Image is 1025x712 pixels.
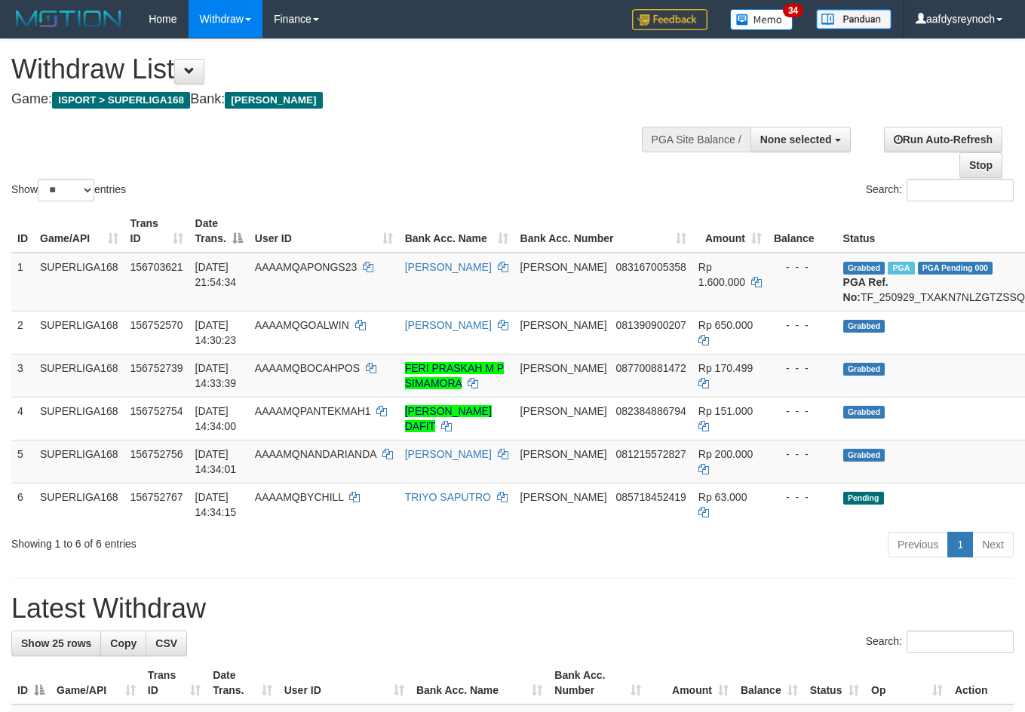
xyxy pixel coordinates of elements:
th: Date Trans.: activate to sort column descending [189,210,249,253]
td: SUPERLIGA168 [34,397,124,440]
span: Rp 1.600.000 [698,261,745,288]
td: 1 [11,253,34,311]
span: Grabbed [843,363,885,376]
div: - - - [774,361,831,376]
a: [PERSON_NAME] [405,319,492,331]
a: CSV [146,631,187,656]
th: Balance [768,210,837,253]
input: Search: [907,631,1014,653]
span: Rp 63.000 [698,491,747,503]
span: Copy [110,637,137,649]
label: Show entries [11,179,126,201]
img: Button%20Memo.svg [730,9,793,30]
span: AAAAMQBOCAHPOS [255,362,360,374]
td: 5 [11,440,34,483]
div: Showing 1 to 6 of 6 entries [11,530,416,551]
span: [DATE] 14:34:00 [195,405,237,432]
span: [PERSON_NAME] [520,405,607,417]
span: [PERSON_NAME] [225,92,322,109]
div: - - - [774,259,831,275]
span: 156703621 [130,261,183,273]
th: Bank Acc. Number: activate to sort column ascending [514,210,692,253]
span: 156752739 [130,362,183,374]
span: Rp 151.000 [698,405,753,417]
td: SUPERLIGA168 [34,483,124,526]
span: Copy 083167005358 to clipboard [615,261,686,273]
th: Op: activate to sort column ascending [865,661,949,704]
span: [PERSON_NAME] [520,362,607,374]
span: Rp 200.000 [698,448,753,460]
a: TRIYO SAPUTRO [405,491,491,503]
th: Date Trans.: activate to sort column ascending [207,661,278,704]
span: ISPORT > SUPERLIGA168 [52,92,190,109]
span: [DATE] 14:30:23 [195,319,237,346]
button: None selected [750,127,851,152]
span: Copy 087700881472 to clipboard [615,362,686,374]
a: FERI PRASKAH M P SIMAMORA [405,362,504,389]
span: Rp 170.499 [698,362,753,374]
th: ID [11,210,34,253]
a: Next [972,532,1014,557]
span: Grabbed [843,262,885,275]
span: [PERSON_NAME] [520,261,607,273]
td: 2 [11,311,34,354]
td: 4 [11,397,34,440]
span: AAAAMQAPONGS23 [255,261,357,273]
span: Show 25 rows [21,637,91,649]
span: AAAAMQBYCHILL [255,491,344,503]
img: Feedback.jpg [632,9,707,30]
div: - - - [774,447,831,462]
th: ID: activate to sort column descending [11,661,51,704]
td: SUPERLIGA168 [34,440,124,483]
a: Previous [888,532,948,557]
a: [PERSON_NAME] [405,261,492,273]
th: Trans ID: activate to sort column ascending [142,661,207,704]
td: 3 [11,354,34,397]
span: CSV [155,637,177,649]
span: Copy 081390900207 to clipboard [615,319,686,331]
span: Marked by aafchhiseyha [888,262,914,275]
span: Copy 081215572827 to clipboard [615,448,686,460]
span: [DATE] 14:33:39 [195,362,237,389]
th: Trans ID: activate to sort column ascending [124,210,189,253]
span: 34 [783,4,803,17]
b: PGA Ref. No: [843,276,888,303]
select: Showentries [38,179,94,201]
span: Grabbed [843,406,885,419]
span: Grabbed [843,320,885,333]
span: Rp 650.000 [698,319,753,331]
span: 156752570 [130,319,183,331]
span: [PERSON_NAME] [520,448,607,460]
a: [PERSON_NAME] [405,448,492,460]
span: 156752756 [130,448,183,460]
span: None selected [760,133,832,146]
th: Game/API: activate to sort column ascending [51,661,142,704]
a: Stop [959,152,1002,178]
img: panduan.png [816,9,892,29]
span: [DATE] 14:34:01 [195,448,237,475]
span: AAAAMQNANDARIANDA [255,448,376,460]
a: Copy [100,631,146,656]
span: Copy 082384886794 to clipboard [615,405,686,417]
th: User ID: activate to sort column ascending [278,661,410,704]
span: Pending [843,492,884,505]
div: PGA Site Balance / [642,127,750,152]
h4: Game: Bank: [11,92,668,107]
span: 156752767 [130,491,183,503]
div: - - - [774,489,831,505]
th: Game/API: activate to sort column ascending [34,210,124,253]
label: Search: [866,631,1014,653]
input: Search: [907,179,1014,201]
h1: Latest Withdraw [11,594,1014,624]
td: 6 [11,483,34,526]
th: Amount: activate to sort column ascending [647,661,734,704]
th: Bank Acc. Name: activate to sort column ascending [410,661,548,704]
th: Amount: activate to sort column ascending [692,210,768,253]
div: - - - [774,318,831,333]
td: SUPERLIGA168 [34,354,124,397]
span: Grabbed [843,449,885,462]
th: Action [949,661,1014,704]
td: SUPERLIGA168 [34,311,124,354]
a: Run Auto-Refresh [884,127,1002,152]
th: Status: activate to sort column ascending [804,661,865,704]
